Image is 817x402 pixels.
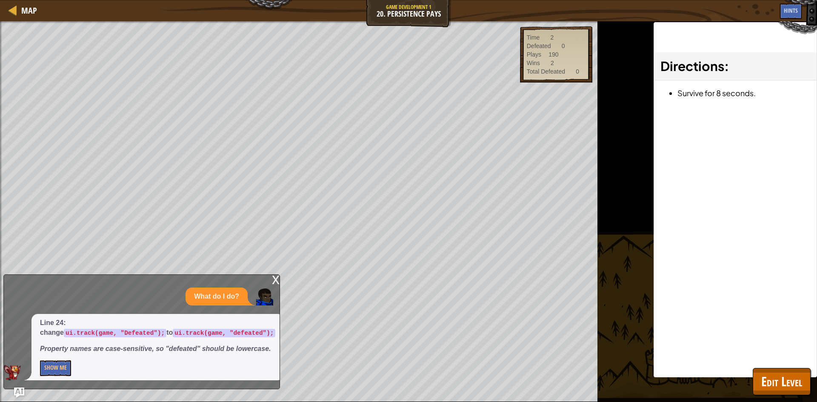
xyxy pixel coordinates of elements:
[761,373,802,390] span: Edit Level
[14,388,24,398] button: Ask AI
[527,42,551,50] div: Defeated
[527,59,540,67] div: Wins
[753,368,811,395] button: Edit Level
[548,50,558,59] div: 190
[784,6,798,14] span: Hints
[17,5,37,16] a: Map
[551,59,554,67] div: 2
[21,5,37,16] span: Map
[4,365,21,380] img: AI
[527,67,565,76] div: Total Defeated
[527,33,540,42] div: Time
[272,275,280,283] div: x
[40,345,271,352] em: Property names are case-sensitive, so "defeated" should be lowercase.
[660,58,724,74] span: Directions
[173,329,275,337] code: ui.track(game, "defeated");
[562,42,565,50] div: 0
[576,67,579,76] div: 0
[550,33,554,42] div: 2
[194,292,239,302] p: What do I do?
[660,57,810,76] h3: :
[64,329,166,337] code: ui.track(game, "Defeated");
[527,50,541,59] div: Plays
[40,360,71,376] button: Show Me
[256,288,273,305] img: Player
[677,87,810,99] li: Survive for 8 seconds.
[40,318,275,338] p: Line 24: change to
